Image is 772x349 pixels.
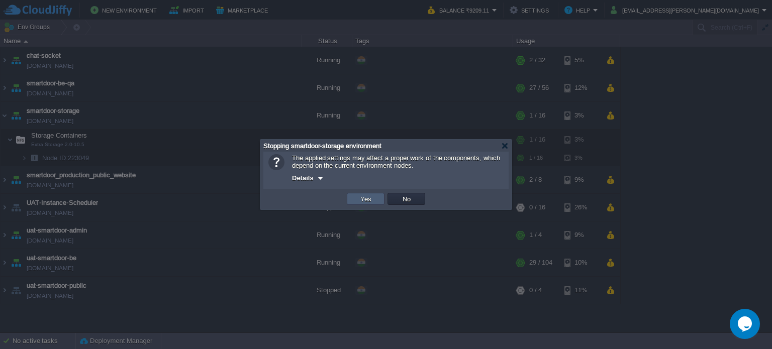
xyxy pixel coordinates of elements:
[357,194,374,203] button: Yes
[292,174,314,182] span: Details
[292,154,500,169] span: The applied settings may affect a proper work of the components, which depend on the current envi...
[730,309,762,339] iframe: chat widget
[263,142,381,150] span: Stopping smartdoor-storage environment
[400,194,414,203] button: No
